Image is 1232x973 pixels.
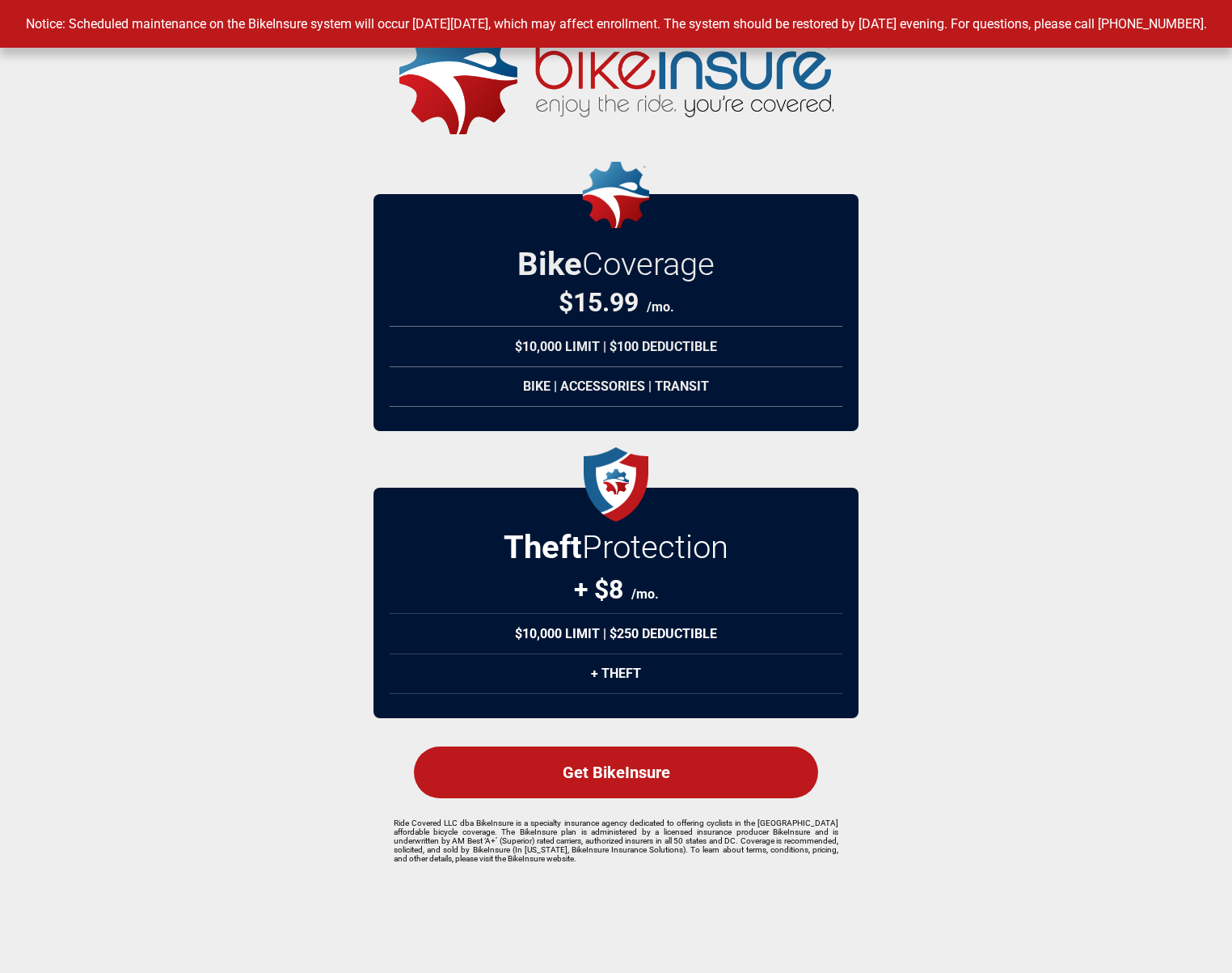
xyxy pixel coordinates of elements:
div: $10,000 Limit | $100 Deductible [390,326,842,367]
div: $ 15.99 [559,287,674,318]
strong: Theft [504,528,582,566]
p: Ride Covered LLC dba BikeInsure is a specialty insurance agency dedicated to offering cyclists in... [394,819,838,863]
h2: Protection [504,528,728,566]
div: + $8 [574,574,659,605]
span: /mo. [631,586,659,602]
span: Coverage [582,245,715,283]
span: /mo. [647,299,674,315]
h2: Bike [517,245,715,283]
div: + Theft [390,654,842,694]
div: $10,000 Limit | $250 Deductible [390,613,842,654]
div: Get BikeInsure [414,747,818,798]
div: Bike | Accessories | Transit [390,366,842,407]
